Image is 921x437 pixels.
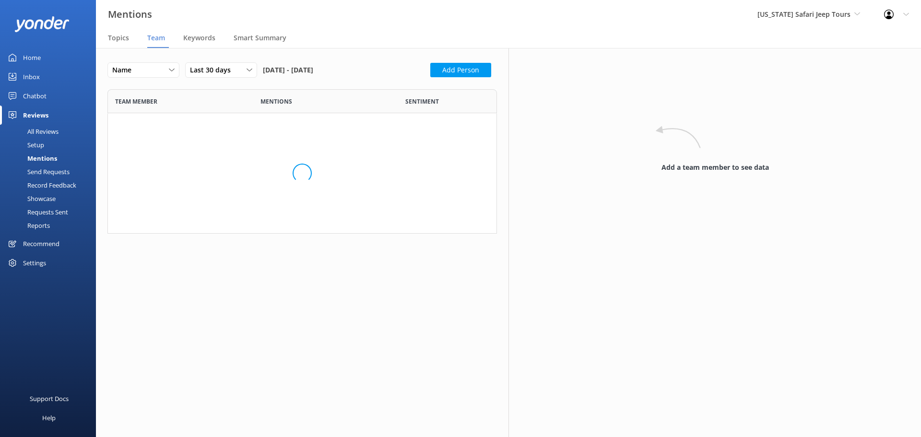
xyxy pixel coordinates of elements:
div: Showcase [6,192,56,205]
span: Name [112,65,137,75]
div: Setup [6,138,44,152]
div: Chatbot [23,86,47,106]
span: Last 30 days [190,65,236,75]
div: Home [23,48,41,67]
span: Smart Summary [234,33,286,43]
div: Send Requests [6,165,70,178]
span: Team member [115,97,157,106]
a: Reports [6,219,96,232]
div: All Reviews [6,125,59,138]
div: Reports [6,219,50,232]
div: Record Feedback [6,178,76,192]
a: Showcase [6,192,96,205]
div: Inbox [23,67,40,86]
div: Settings [23,253,46,272]
div: Mentions [6,152,57,165]
a: Record Feedback [6,178,96,192]
div: Requests Sent [6,205,68,219]
h3: Mentions [108,7,152,22]
div: Help [42,408,56,427]
span: Mentions [260,97,292,106]
a: Send Requests [6,165,96,178]
div: grid [107,113,497,233]
button: Add Person [430,63,491,77]
img: yonder-white-logo.png [14,16,70,32]
span: Topics [108,33,129,43]
div: Support Docs [30,389,69,408]
span: [US_STATE] Safari Jeep Tours [757,10,850,19]
span: Keywords [183,33,215,43]
div: Reviews [23,106,48,125]
a: Mentions [6,152,96,165]
span: Team [147,33,165,43]
span: Sentiment [405,97,439,106]
div: Recommend [23,234,59,253]
a: Requests Sent [6,205,96,219]
span: [DATE] - [DATE] [263,62,313,78]
a: All Reviews [6,125,96,138]
a: Setup [6,138,96,152]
